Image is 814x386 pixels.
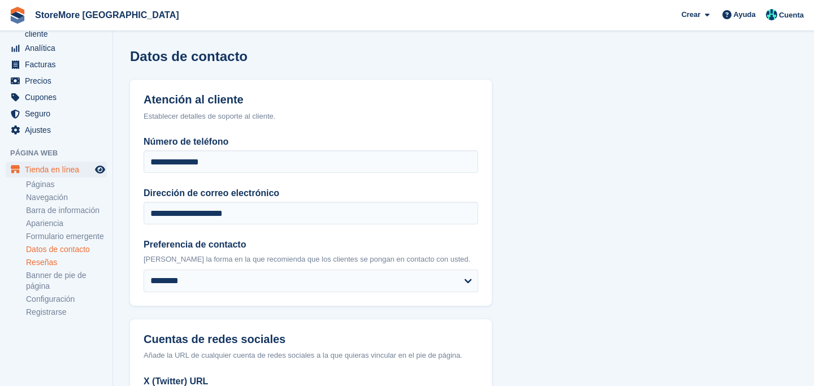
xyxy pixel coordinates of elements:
[25,89,93,105] span: Cupones
[25,57,93,72] span: Facturas
[26,205,107,216] a: Barra de información
[144,93,478,106] h2: Atención al cliente
[31,6,184,24] a: StoreMore [GEOGRAPHIC_DATA]
[6,89,107,105] a: menu
[26,244,107,255] a: Datos de contacto
[6,57,107,72] a: menu
[25,40,93,56] span: Analítica
[25,162,93,177] span: Tienda en línea
[130,49,248,64] h1: Datos de contacto
[26,179,107,190] a: Páginas
[681,9,700,20] span: Crear
[10,148,112,159] span: Página web
[6,106,107,122] a: menu
[144,350,478,361] div: Añade la URL de cualquier cuenta de redes sociales a la que quieras vincular en el pie de página.
[25,106,93,122] span: Seguro
[26,192,107,203] a: Navegación
[25,73,93,89] span: Precios
[6,162,107,177] a: menú
[9,7,26,24] img: stora-icon-8386f47178a22dfd0bd8f6a31ec36ba5ce8667c1dd55bd0f319d3a0aa187defe.svg
[26,231,107,242] a: Formulario emergente
[6,40,107,56] a: menu
[25,122,93,138] span: Ajustes
[93,163,107,176] a: Vista previa de la tienda
[26,270,107,292] a: Banner de pie de página
[6,122,107,138] a: menu
[144,238,478,251] label: Preferencia de contacto
[734,9,756,20] span: Ayuda
[144,111,478,122] div: Establecer detalles de soporte al cliente.
[26,257,107,268] a: Reseñas
[144,135,478,149] label: Número de teléfono
[26,307,107,318] a: Registrarse
[6,73,107,89] a: menu
[26,218,107,229] a: Apariencia
[144,254,478,265] p: [PERSON_NAME] la forma en la que recomienda que los clientes se pongan en contacto con usted.
[766,9,777,20] img: Maria Vela Padilla
[144,333,478,346] h2: Cuentas de redes sociales
[779,10,804,21] span: Cuenta
[144,187,478,200] label: Dirección de correo electrónico
[26,294,107,305] a: Configuración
